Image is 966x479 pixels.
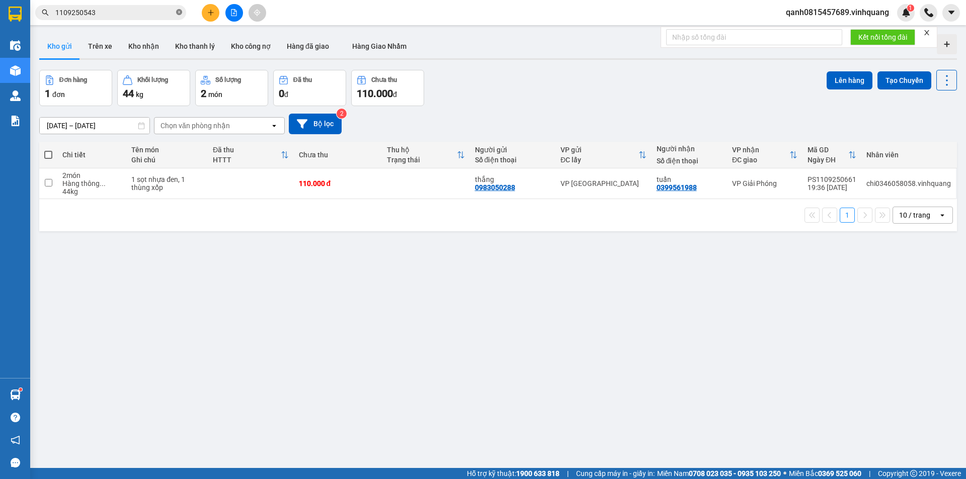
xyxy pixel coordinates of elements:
span: Kết nối tổng đài [858,32,907,43]
input: Nhập số tổng đài [666,29,842,45]
div: Chọn văn phòng nhận [160,121,230,131]
img: warehouse-icon [10,90,21,101]
div: Người nhận [657,145,722,153]
sup: 1 [907,5,914,12]
div: Đã thu [213,146,281,154]
span: search [42,9,49,16]
span: đ [393,90,397,99]
span: Miền Nam [657,468,781,479]
button: file-add [225,4,243,22]
th: Toggle SortBy [555,142,652,168]
strong: 0369 525 060 [818,469,861,477]
div: Ngày ĐH [808,156,848,164]
div: Mã GD [808,146,848,154]
button: plus [202,4,219,22]
button: Số lượng2món [195,70,268,106]
div: VP [GEOGRAPHIC_DATA] [560,179,647,187]
strong: 1900 633 818 [516,469,559,477]
button: Lên hàng [827,71,872,89]
span: ⚪️ [783,471,786,475]
button: Kho thanh lý [167,34,223,58]
div: 0399561988 [657,183,697,191]
div: 1 sọt nhựa đen, 1 thùng xốp [131,175,203,191]
img: solution-icon [10,116,21,126]
button: Kết nối tổng đài [850,29,915,45]
button: Khối lượng44kg [117,70,190,106]
span: món [208,90,222,99]
span: plus [207,9,214,16]
div: Đơn hàng [59,76,87,83]
div: Nhân viên [866,151,951,159]
button: Tạo Chuyến [877,71,931,89]
button: Kho nhận [120,34,167,58]
span: 1 [909,5,912,12]
div: Tên món [131,146,203,154]
span: đ [284,90,288,99]
div: Hàng thông thường, Hàng thông thường [62,179,121,187]
span: 44 [123,87,134,100]
img: warehouse-icon [10,40,21,51]
th: Toggle SortBy [802,142,861,168]
div: Chưa thu [299,151,377,159]
div: Người gửi [475,146,551,154]
th: Toggle SortBy [208,142,294,168]
div: thắng [475,175,551,183]
div: ĐC lấy [560,156,638,164]
div: Khối lượng [137,76,168,83]
input: Tìm tên, số ĐT hoặc mã đơn [55,7,174,18]
div: Đã thu [293,76,312,83]
span: file-add [230,9,237,16]
div: chi0346058058.vinhquang [866,179,951,187]
button: Kho gửi [39,34,80,58]
div: HTTT [213,156,281,164]
span: notification [11,435,20,445]
span: 0 [279,87,284,100]
span: close [923,29,930,36]
button: aim [249,4,266,22]
span: aim [254,9,261,16]
div: Thu hộ [387,146,457,154]
svg: open [938,211,946,219]
sup: 2 [337,109,347,119]
span: kg [136,90,143,99]
span: đơn [52,90,65,99]
strong: 0708 023 035 - 0935 103 250 [689,469,781,477]
span: 1 [45,87,50,100]
div: Số lượng [215,76,241,83]
span: Miền Bắc [789,468,861,479]
span: | [869,468,870,479]
div: Ghi chú [131,156,203,164]
span: Cung cấp máy in - giấy in: [576,468,655,479]
button: Đơn hàng1đơn [39,70,112,106]
div: ĐC giao [732,156,789,164]
img: icon-new-feature [902,8,911,17]
th: Toggle SortBy [382,142,470,168]
span: qanh0815457689.vinhquang [778,6,897,19]
button: Chưa thu110.000đ [351,70,424,106]
div: VP nhận [732,146,789,154]
div: PS1109250661 [808,175,856,183]
button: caret-down [942,4,960,22]
img: phone-icon [924,8,933,17]
svg: open [270,122,278,130]
button: Hàng đã giao [279,34,337,58]
div: 10 / trang [899,210,930,220]
div: Tạo kho hàng mới [937,34,957,54]
img: logo-vxr [9,7,22,22]
span: copyright [910,470,917,477]
span: 110.000 [357,87,393,100]
button: Đã thu0đ [273,70,346,106]
img: warehouse-icon [10,390,21,400]
span: Hỗ trợ kỹ thuật: [467,468,559,479]
input: Select a date range. [40,118,149,134]
div: VP Giải Phóng [732,179,797,187]
span: caret-down [947,8,956,17]
div: Số điện thoại [657,157,722,165]
button: Bộ lọc [289,114,342,134]
span: 2 [201,87,206,100]
span: close-circle [176,9,182,15]
div: tuấn [657,175,722,183]
span: ... [100,179,106,187]
span: | [567,468,569,479]
button: Kho công nợ [223,34,279,58]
